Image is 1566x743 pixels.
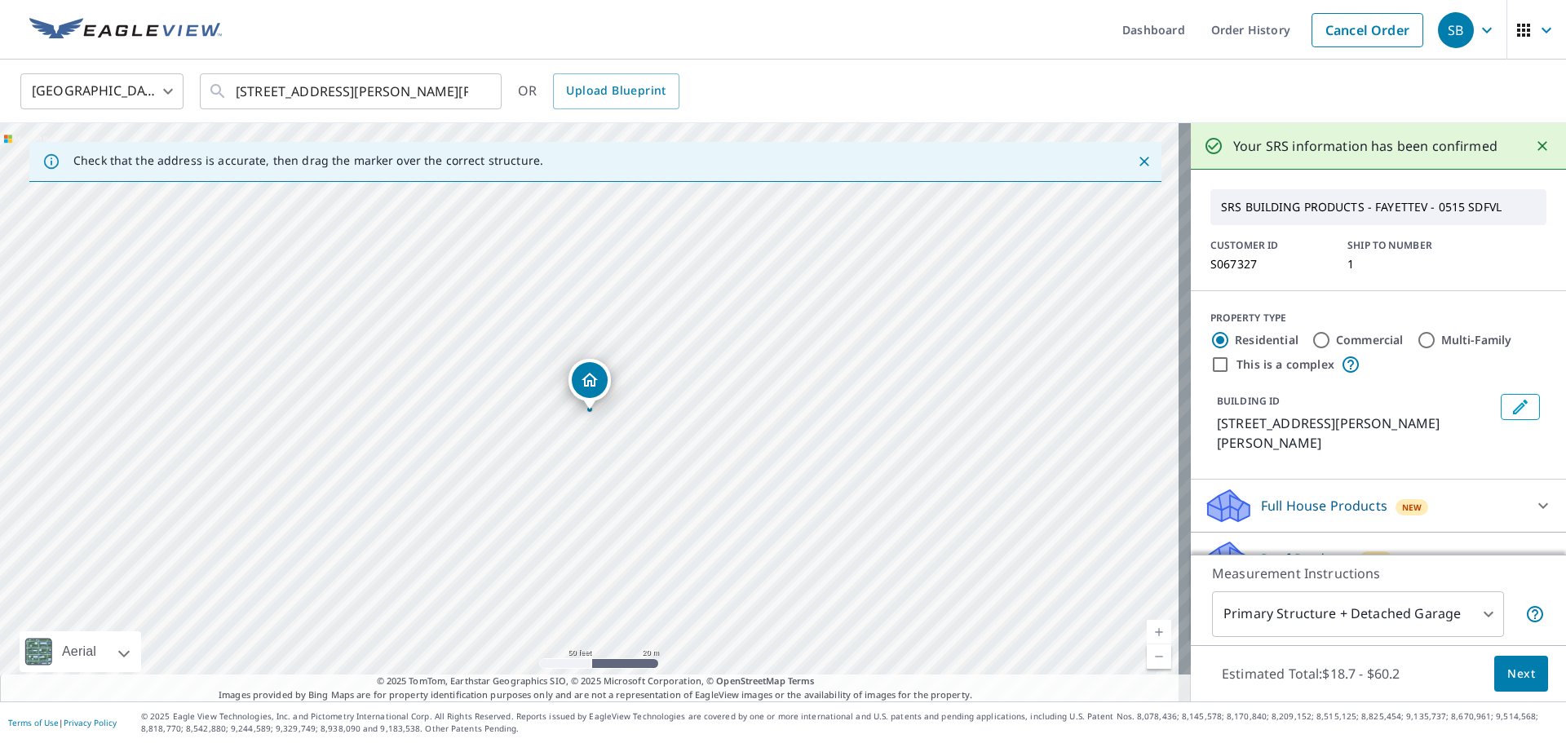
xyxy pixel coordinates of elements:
[141,710,1558,735] p: © 2025 Eagle View Technologies, Inc. and Pictometry International Corp. All Rights Reserved. Repo...
[1261,549,1351,568] p: Roof Products
[518,73,679,109] div: OR
[1212,591,1504,637] div: Primary Structure + Detached Garage
[1525,604,1545,624] span: Your report will include the primary structure and a detached garage if one exists.
[377,674,815,688] span: © 2025 TomTom, Earthstar Geographics SIO, © 2025 Microsoft Corporation, ©
[1402,501,1422,514] span: New
[236,69,468,114] input: Search by address or latitude-longitude
[29,18,222,42] img: EV Logo
[566,81,666,101] span: Upload Blueprint
[1312,13,1423,47] a: Cancel Order
[716,674,785,687] a: OpenStreetMap
[1210,311,1546,325] div: PROPERTY TYPE
[1441,332,1512,348] label: Multi-Family
[1214,193,1542,221] p: SRS BUILDING PRODUCTS - FAYETTEV - 0515 SDFVL
[1366,553,1387,566] span: New
[57,631,101,672] div: Aerial
[20,69,184,114] div: [GEOGRAPHIC_DATA]
[1212,564,1545,583] p: Measurement Instructions
[553,73,679,109] a: Upload Blueprint
[1134,151,1155,172] button: Close
[1336,332,1404,348] label: Commercial
[1261,496,1387,515] p: Full House Products
[1209,656,1413,692] p: Estimated Total: $18.7 - $60.2
[1233,136,1497,156] p: Your SRS information has been confirmed
[1438,12,1474,48] div: SB
[1494,656,1548,692] button: Next
[1347,258,1465,271] p: 1
[1210,238,1328,253] p: CUSTOMER ID
[73,153,543,168] p: Check that the address is accurate, then drag the marker over the correct structure.
[20,631,141,672] div: Aerial
[788,674,815,687] a: Terms
[1532,135,1553,157] button: Close
[1501,394,1540,420] button: Edit building 1
[8,718,117,728] p: |
[64,717,117,728] a: Privacy Policy
[1147,620,1171,644] a: Current Level 19, Zoom In
[1507,664,1535,684] span: Next
[8,717,59,728] a: Terms of Use
[568,359,611,409] div: Dropped pin, building 1, Residential property, 186 Furlong Ln Raeford, NC 28376
[1235,332,1298,348] label: Residential
[1217,394,1280,408] p: BUILDING ID
[1217,414,1494,453] p: [STREET_ADDRESS][PERSON_NAME][PERSON_NAME]
[1147,644,1171,669] a: Current Level 19, Zoom Out
[1347,238,1465,253] p: SHIP TO NUMBER
[1210,258,1328,271] p: S067327
[1236,356,1334,373] label: This is a complex
[1204,539,1553,603] div: Roof ProductsNewPremium with Regular Delivery
[1204,486,1553,525] div: Full House ProductsNew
